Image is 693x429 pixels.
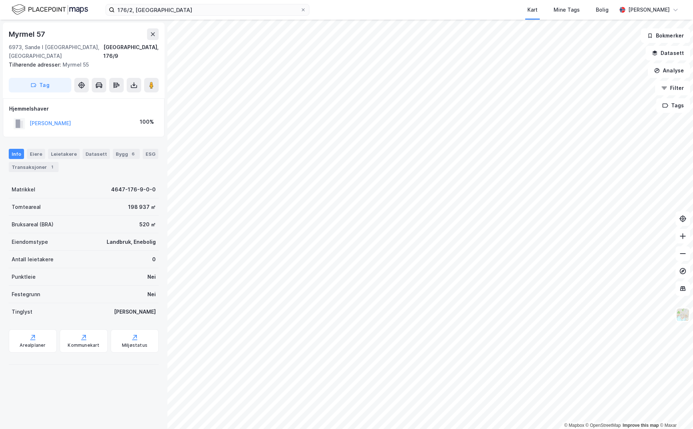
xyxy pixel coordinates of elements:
div: Matrikkel [12,185,35,194]
iframe: Chat Widget [657,394,693,429]
div: Kart [527,5,538,14]
div: ESG [143,149,158,159]
button: Tags [656,98,690,113]
button: Tag [9,78,71,92]
div: 520 ㎡ [139,220,156,229]
div: Bruksareal (BRA) [12,220,54,229]
div: Leietakere [48,149,80,159]
div: 198 937 ㎡ [128,203,156,211]
div: Kontrollprogram for chat [657,394,693,429]
div: Datasett [83,149,110,159]
div: Kommunekart [68,342,99,348]
button: Bokmerker [641,28,690,43]
a: Mapbox [564,423,584,428]
div: [PERSON_NAME] [114,307,156,316]
div: Mine Tags [554,5,580,14]
button: Filter [655,81,690,95]
div: Tinglyst [12,307,32,316]
div: Info [9,149,24,159]
div: [PERSON_NAME] [628,5,670,14]
img: Z [676,308,690,322]
div: Bolig [596,5,609,14]
div: Transaksjoner [9,162,59,172]
img: logo.f888ab2527a4732fd821a326f86c7f29.svg [12,3,88,16]
div: Arealplaner [20,342,45,348]
input: Søk på adresse, matrikkel, gårdeiere, leietakere eller personer [115,4,300,15]
div: 100% [140,118,154,126]
div: 0 [152,255,156,264]
span: Tilhørende adresser: [9,61,63,68]
div: Festegrunn [12,290,40,299]
div: 1 [48,163,56,171]
div: Eiere [27,149,45,159]
a: OpenStreetMap [586,423,621,428]
div: Myrmel 55 [9,60,153,69]
div: Punktleie [12,273,36,281]
div: Landbruk, Enebolig [107,238,156,246]
div: Tomteareal [12,203,41,211]
div: Myrmel 57 [9,28,47,40]
div: Antall leietakere [12,255,54,264]
div: Miljøstatus [122,342,147,348]
div: Hjemmelshaver [9,104,158,113]
a: Improve this map [623,423,659,428]
div: 4647-176-9-0-0 [111,185,156,194]
button: Datasett [646,46,690,60]
div: [GEOGRAPHIC_DATA], 176/9 [103,43,159,60]
div: 6973, Sande I [GEOGRAPHIC_DATA], [GEOGRAPHIC_DATA] [9,43,103,60]
div: Eiendomstype [12,238,48,246]
div: Nei [147,273,156,281]
div: Bygg [113,149,140,159]
div: Nei [147,290,156,299]
button: Analyse [648,63,690,78]
div: 6 [130,150,137,158]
